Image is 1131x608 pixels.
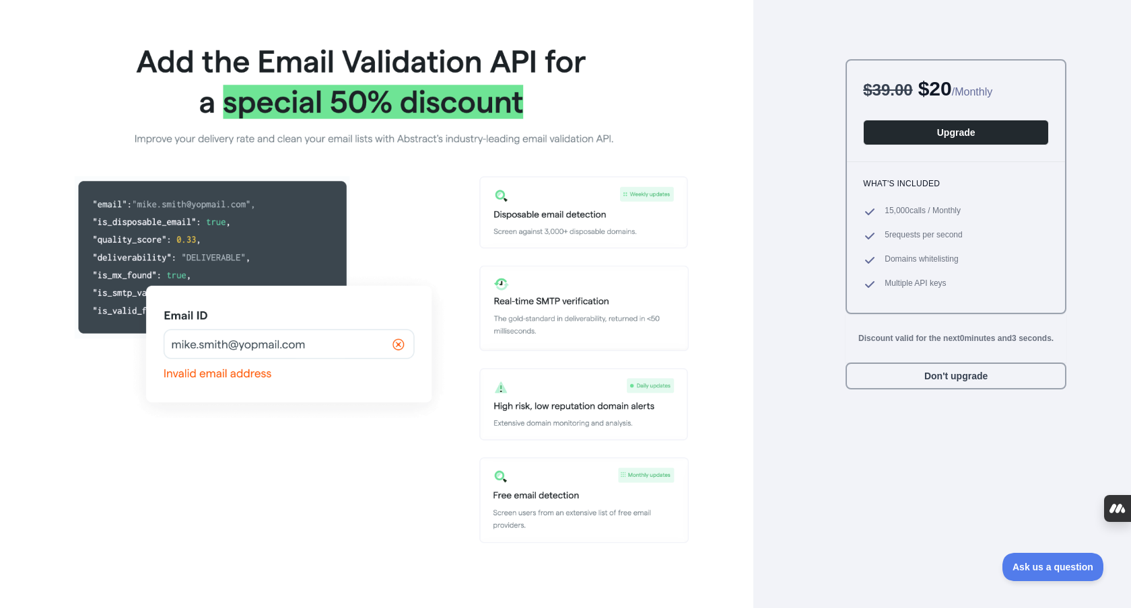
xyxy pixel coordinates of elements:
[858,334,1054,343] strong: Discount valid for the next 0 minutes and 3 seconds.
[65,32,689,545] img: Offer
[1002,553,1104,581] iframe: Toggle Customer Support
[918,77,952,100] span: $ 20
[885,229,962,243] span: 5 requests per second
[885,254,958,267] span: Domains whitelisting
[863,81,912,99] span: $ 39.00
[846,363,1066,389] button: Don't upgrade
[885,205,961,219] span: 15,000 calls / Monthly
[885,278,946,291] span: Multiple API keys
[863,178,1049,189] h3: What's included
[952,86,992,98] span: / Monthly
[863,120,1049,145] button: Upgrade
